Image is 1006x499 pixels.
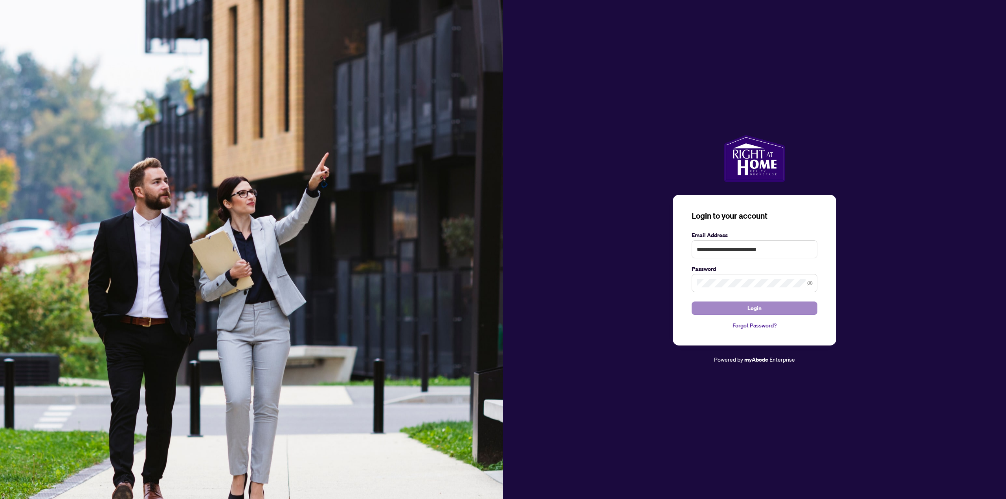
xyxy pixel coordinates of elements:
label: Password [692,265,817,273]
button: Login [692,302,817,315]
span: Powered by [714,356,743,363]
span: eye-invisible [807,280,813,286]
img: ma-logo [724,135,785,182]
h3: Login to your account [692,210,817,221]
a: Forgot Password? [692,321,817,330]
label: Email Address [692,231,817,239]
a: myAbode [744,355,768,364]
span: Enterprise [769,356,795,363]
span: Login [747,302,762,314]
